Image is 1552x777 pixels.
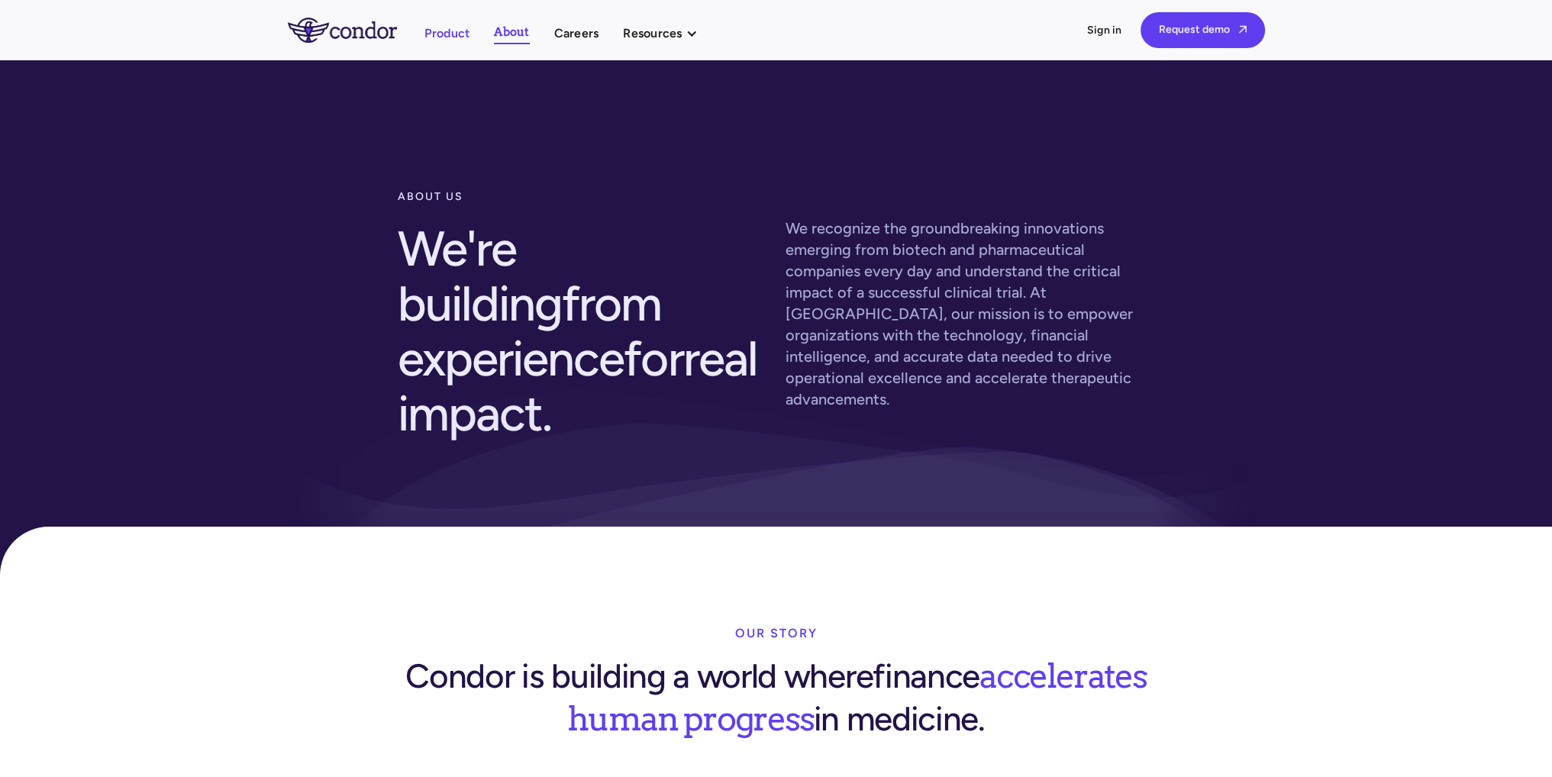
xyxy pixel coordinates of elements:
p: We recognize the groundbreaking innovations emerging from biotech and pharmaceutical companies ev... [786,218,1155,410]
a: About [494,22,529,44]
span: finance [873,656,979,696]
a: Sign in [1087,23,1122,38]
span:  [1239,24,1247,34]
a: Request demo [1141,12,1265,48]
div: our story [735,618,818,649]
a: Careers [554,23,599,44]
div: Resources [623,23,682,44]
span: accelerates human progress [567,650,1146,739]
div: Condor is building a world where in medicine. [398,649,1155,740]
a: Product [424,23,470,44]
div: about us [398,182,767,212]
span: from experience [398,274,662,388]
div: Resources [623,23,712,44]
h2: We're building for [398,212,767,450]
span: real impact. [398,329,757,443]
a: home [288,18,424,42]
